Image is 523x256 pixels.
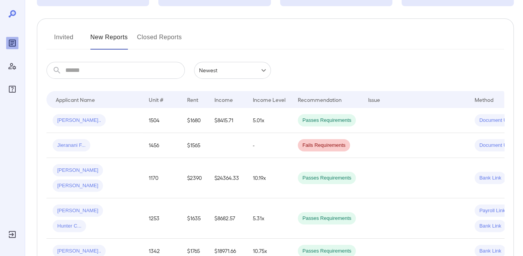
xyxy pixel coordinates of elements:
[181,198,208,239] td: $1635
[298,248,356,255] span: Passes Requirements
[143,198,181,239] td: 1253
[208,108,247,133] td: $8415.71
[6,83,18,95] div: FAQ
[298,117,356,124] span: Passes Requirements
[143,108,181,133] td: 1504
[298,142,350,149] span: Fails Requirements
[298,95,342,104] div: Recommendation
[194,62,271,79] div: Newest
[247,158,292,198] td: 10.19x
[53,248,106,255] span: [PERSON_NAME]..
[56,95,95,104] div: Applicant Name
[247,108,292,133] td: 5.01x
[247,198,292,239] td: 5.31x
[208,158,247,198] td: $24364.33
[90,31,128,50] button: New Reports
[253,95,286,104] div: Income Level
[6,37,18,49] div: Reports
[149,95,163,104] div: Unit #
[143,133,181,158] td: 1456
[475,223,506,230] span: Bank Link
[137,31,182,50] button: Closed Reports
[6,228,18,241] div: Log Out
[475,207,510,214] span: Payroll Link
[53,117,106,124] span: [PERSON_NAME]..
[53,207,103,214] span: [PERSON_NAME]
[247,133,292,158] td: -
[53,182,103,190] span: [PERSON_NAME]
[181,108,208,133] td: $1680
[475,175,506,182] span: Bank Link
[6,60,18,72] div: Manage Users
[298,215,356,222] span: Passes Requirements
[181,133,208,158] td: $1565
[46,31,81,50] button: Invited
[181,158,208,198] td: $2390
[53,167,103,174] span: [PERSON_NAME]
[53,142,90,149] span: Jieranani F...
[475,248,506,255] span: Bank Link
[53,223,86,230] span: Hunter C...
[298,175,356,182] span: Passes Requirements
[208,198,247,239] td: $8682.57
[143,158,181,198] td: 1170
[368,95,380,104] div: Issue
[475,95,493,104] div: Method
[187,95,199,104] div: Rent
[214,95,233,104] div: Income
